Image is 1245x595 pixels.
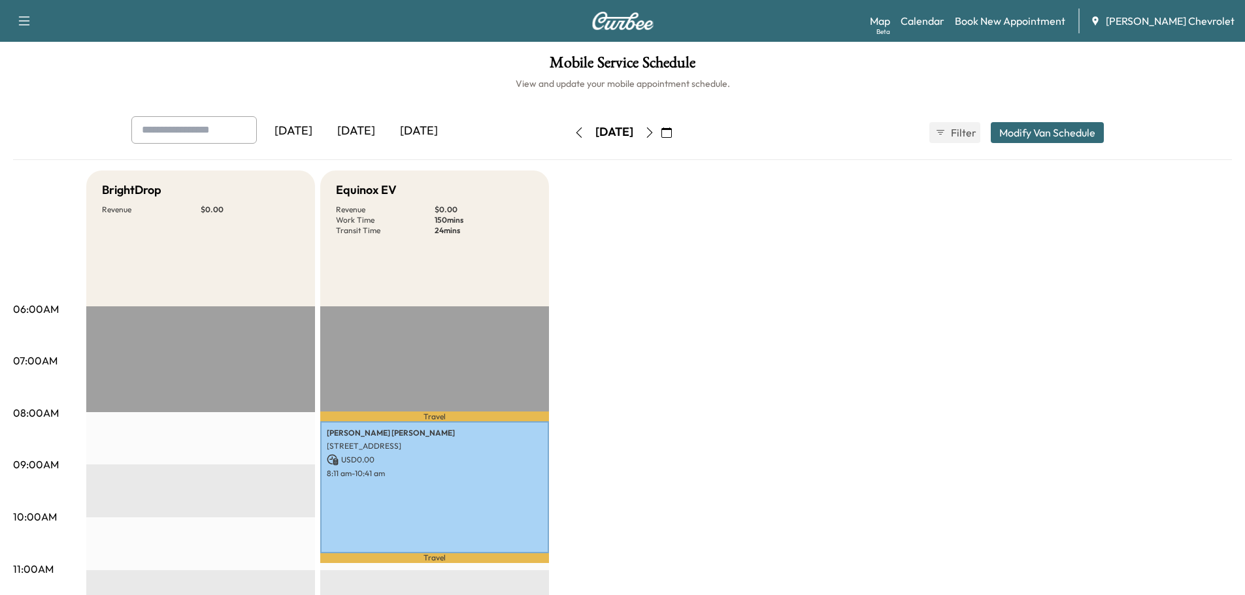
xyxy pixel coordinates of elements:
[901,13,944,29] a: Calendar
[991,122,1104,143] button: Modify Van Schedule
[102,181,161,199] h5: BrightDrop
[336,204,435,215] p: Revenue
[320,553,549,563] p: Travel
[435,204,533,215] p: $ 0.00
[336,215,435,225] p: Work Time
[327,441,542,451] p: [STREET_ADDRESS]
[595,124,633,140] div: [DATE]
[388,116,450,146] div: [DATE]
[13,561,54,577] p: 11:00AM
[13,301,59,317] p: 06:00AM
[325,116,388,146] div: [DATE]
[591,12,654,30] img: Curbee Logo
[435,225,533,236] p: 24 mins
[336,181,397,199] h5: Equinox EV
[327,468,542,479] p: 8:11 am - 10:41 am
[13,353,58,368] p: 07:00AM
[327,454,542,466] p: USD 0.00
[336,225,435,236] p: Transit Time
[201,204,299,215] p: $ 0.00
[13,457,59,472] p: 09:00AM
[13,55,1232,77] h1: Mobile Service Schedule
[876,27,890,37] div: Beta
[929,122,980,143] button: Filter
[955,13,1065,29] a: Book New Appointment
[13,509,57,524] p: 10:00AM
[870,13,890,29] a: MapBeta
[262,116,325,146] div: [DATE]
[13,405,59,421] p: 08:00AM
[435,215,533,225] p: 150 mins
[1106,13,1235,29] span: [PERSON_NAME] Chevrolet
[320,411,549,421] p: Travel
[102,204,201,215] p: Revenue
[13,77,1232,90] h6: View and update your mobile appointment schedule.
[951,125,974,140] span: Filter
[327,428,542,438] p: [PERSON_NAME] [PERSON_NAME]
